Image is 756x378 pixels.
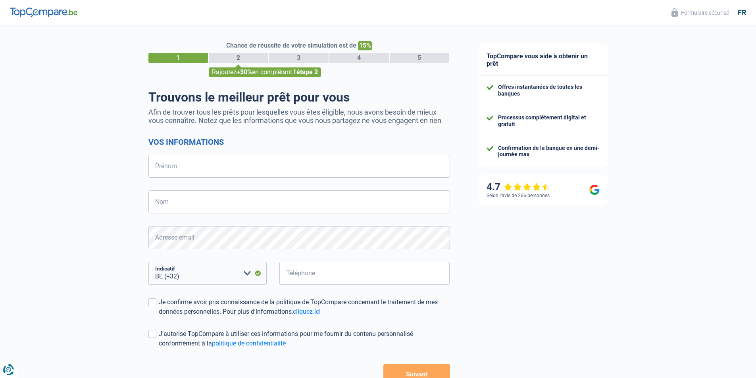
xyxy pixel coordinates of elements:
a: politique de confidentialité [212,340,286,347]
div: fr [738,8,746,17]
p: Afin de trouver tous les prêts pour lesquelles vous êtes éligible, nous avons besoin de mieux vou... [148,108,450,125]
div: Je confirme avoir pris connaissance de la politique de TopCompare concernant le traitement de mes... [159,297,450,317]
span: +30% [237,68,252,76]
span: étape 2 [296,68,318,76]
div: 4 [329,53,389,63]
div: Rajoutez en complétant l' [209,67,321,77]
img: TopCompare Logo [10,8,77,17]
div: 2 [209,53,268,63]
div: 5 [390,53,449,63]
div: J'autorise TopCompare à utiliser ces informations pour me fournir du contenu personnalisé conform... [159,329,450,348]
input: 401020304 [279,262,450,285]
div: Selon l’avis de 266 personnes [487,193,550,198]
div: TopCompare vous aide à obtenir un prêt [479,44,608,76]
span: 15% [358,41,372,50]
span: Chance de réussite de votre simulation est de [226,42,356,49]
div: 4.7 [487,181,550,193]
h2: Vos informations [148,137,450,147]
a: cliquez ici [293,308,321,315]
button: Formulaire sécurisé [667,6,734,19]
h1: Trouvons le meilleur prêt pour vous [148,90,450,105]
div: Processus complètement digital et gratuit [498,114,600,128]
div: Confirmation de la banque en une demi-journée max [498,145,600,158]
div: 3 [269,53,329,63]
div: Offres instantanées de toutes les banques [498,84,600,97]
div: 1 [148,53,208,63]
